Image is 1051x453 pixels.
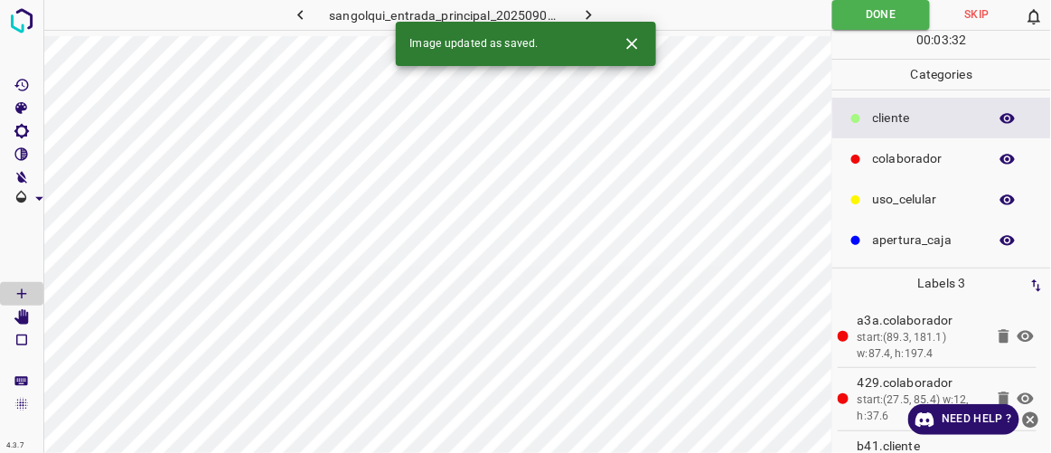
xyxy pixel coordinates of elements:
[873,149,979,168] p: colaborador
[917,31,932,50] p: 00
[858,392,984,424] div: start:(27.5, 85.4) w:12, h:37.6
[873,231,979,250] p: apertura_caja
[873,190,979,209] p: uso_celular
[952,31,966,50] p: 32
[5,5,38,37] img: logo
[832,220,1051,260] div: apertura_caja
[615,27,649,61] button: Close
[832,138,1051,179] div: colaborador
[873,109,979,127] p: cliente
[832,60,1051,90] p: Categories
[858,330,984,362] div: start:(89.3, 181.1) w:87.4, h:197.4
[832,98,1051,138] div: cliente
[908,404,1019,435] a: Need Help ?
[838,269,1046,298] p: Labels 3
[2,439,29,453] div: 4.3.7
[410,36,539,52] span: Image updated as saved.
[329,5,560,30] h6: sangolqui_entrada_principal_20250904_132840_397052.jpg
[917,31,967,59] div: : :
[858,311,984,330] p: a3a.colaborador
[858,373,984,392] p: 429.colaborador
[934,31,949,50] p: 03
[832,179,1051,220] div: uso_celular
[1019,404,1042,435] button: close-help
